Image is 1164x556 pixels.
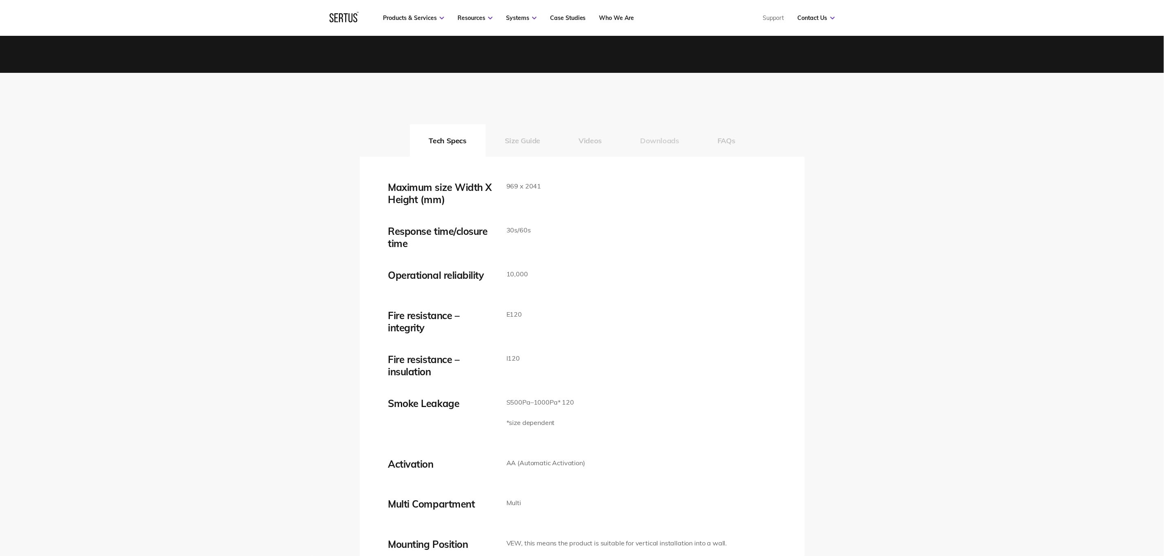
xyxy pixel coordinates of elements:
[388,225,494,250] div: Response time/closure time
[506,269,528,280] p: 10,000
[506,418,574,428] p: *size dependent
[388,538,494,550] div: Mounting Position
[763,14,784,22] a: Support
[506,225,531,236] p: 30s/60s
[388,397,494,409] div: Smoke Leakage
[1123,517,1164,556] iframe: Chat Widget
[798,14,835,22] a: Contact Us
[458,14,493,22] a: Resources
[698,124,755,157] button: FAQs
[388,458,494,470] div: Activation
[486,124,559,157] button: Size Guide
[621,124,698,157] button: Downloads
[506,353,520,364] p: I120
[388,269,494,281] div: Operational reliability
[388,181,494,206] div: Maximum size Width X Height (mm)
[506,14,537,22] a: Systems
[599,14,634,22] a: Who We Are
[388,498,494,510] div: Multi Compartment
[506,397,574,408] p: S500Pa–1000Pa* 120
[388,353,494,378] div: Fire resistance – insulation
[559,124,621,157] button: Videos
[506,538,727,549] p: VEW, this means the product is suitable for vertical installation into a wall.
[506,181,541,192] p: 969 x 2041
[506,498,521,508] p: Multi
[506,458,585,468] p: AA (Automatic Activation)
[383,14,444,22] a: Products & Services
[506,309,522,320] p: E120
[550,14,586,22] a: Case Studies
[388,309,494,334] div: Fire resistance – integrity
